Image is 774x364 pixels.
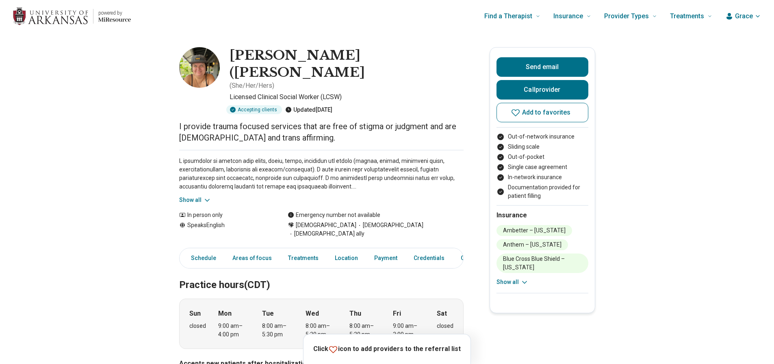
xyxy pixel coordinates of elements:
[456,250,485,266] a: Other
[179,157,464,191] p: L ipsumdolor si ametcon adip elits, doeiu, tempo, incididun utl etdolo (magnaa, enimad, minimveni...
[496,80,588,100] button: Callprovider
[181,250,221,266] a: Schedule
[288,230,364,238] span: [DEMOGRAPHIC_DATA] ally
[356,221,423,230] span: [DEMOGRAPHIC_DATA]
[330,250,363,266] a: Location
[725,11,761,21] button: Grace
[484,11,532,22] span: Find a Therapist
[230,47,464,81] h1: [PERSON_NAME] ([PERSON_NAME]
[179,47,220,88] img: Katherine Becker, Licensed Clinical Social Worker (LCSW)
[179,259,464,292] h2: Practice hours (CDT)
[189,322,206,330] div: closed
[179,211,271,219] div: In person only
[496,163,588,171] li: Single case agreement
[496,225,572,236] li: Ambetter – [US_STATE]
[285,105,332,114] div: Updated [DATE]
[735,11,753,21] span: Grace
[228,250,277,266] a: Areas of focus
[313,344,461,354] p: Click icon to add providers to the referral list
[496,278,529,286] button: Show all
[393,322,424,339] div: 9:00 am – 3:00 pm
[604,11,649,22] span: Provider Types
[179,196,211,204] button: Show all
[283,250,323,266] a: Treatments
[226,105,282,114] div: Accepting clients
[522,109,571,116] span: Add to favorites
[13,3,131,29] a: Home page
[230,81,274,91] p: ( She/Her/Hers )
[218,322,249,339] div: 9:00 am – 4:00 pm
[496,153,588,161] li: Out-of-pocket
[496,132,588,200] ul: Payment options
[179,121,464,143] p: I provide trauma focused services that are free of stigma or judgment and are [DEMOGRAPHIC_DATA] ...
[393,309,401,318] strong: Fri
[496,253,588,273] li: Blue Cross Blue Shield – [US_STATE]
[230,92,464,102] p: Licensed Clinical Social Worker (LCSW)
[496,103,588,122] button: Add to favorites
[98,10,131,16] p: powered by
[296,221,356,230] span: [DEMOGRAPHIC_DATA]
[369,250,402,266] a: Payment
[670,11,704,22] span: Treatments
[496,143,588,151] li: Sliding scale
[496,173,588,182] li: In-network insurance
[262,309,274,318] strong: Tue
[496,57,588,77] button: Send email
[496,210,588,220] h2: Insurance
[262,322,293,339] div: 8:00 am – 5:30 pm
[437,309,447,318] strong: Sat
[218,309,232,318] strong: Mon
[496,183,588,200] li: Documentation provided for patient filling
[306,309,319,318] strong: Wed
[179,221,271,238] div: Speaks English
[496,239,568,250] li: Anthem – [US_STATE]
[553,11,583,22] span: Insurance
[437,322,453,330] div: closed
[409,250,449,266] a: Credentials
[306,322,337,339] div: 8:00 am – 5:30 pm
[349,322,381,339] div: 8:00 am – 5:30 pm
[288,211,380,219] div: Emergency number not available
[349,309,361,318] strong: Thu
[189,309,201,318] strong: Sun
[496,132,588,141] li: Out-of-network insurance
[179,299,464,349] div: When does the program meet?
